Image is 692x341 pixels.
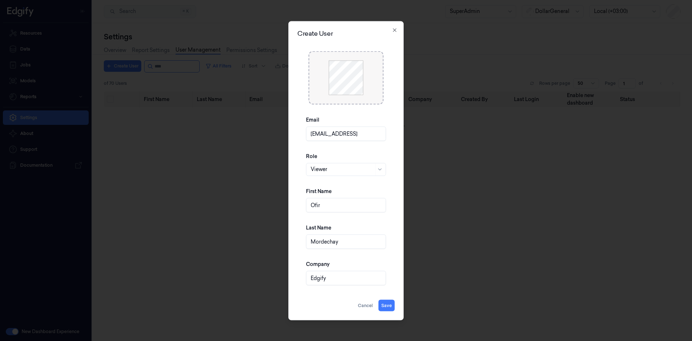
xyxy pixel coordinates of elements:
label: First Name [306,187,332,194]
label: Role [306,152,317,159]
label: Email [306,116,319,123]
label: Last Name [306,224,331,231]
button: Cancel [355,300,376,311]
button: Save [378,300,395,311]
label: Company [306,260,330,267]
h2: Create User [297,30,395,36]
